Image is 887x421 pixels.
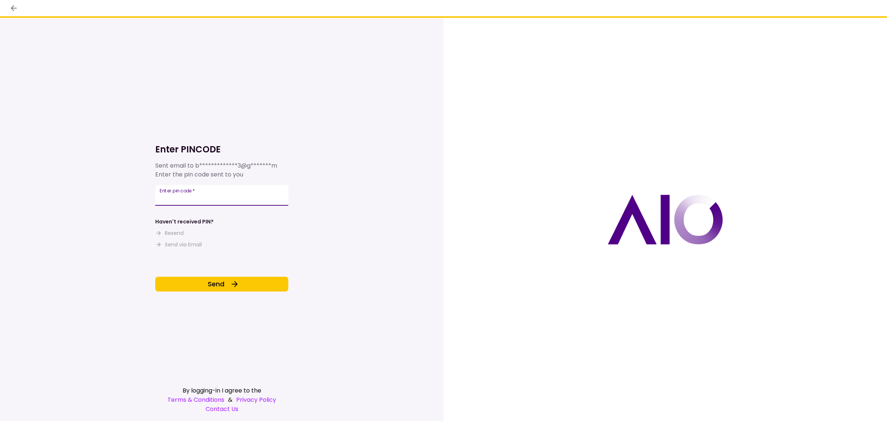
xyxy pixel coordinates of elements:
[608,195,723,245] img: AIO logo
[155,161,288,179] div: Sent email to Enter the pin code sent to you
[155,395,288,404] div: &
[208,279,224,289] span: Send
[167,395,224,404] a: Terms & Conditions
[155,241,202,249] button: Send via Email
[236,395,276,404] a: Privacy Policy
[155,218,214,226] div: Haven't received PIN?
[155,229,184,237] button: Resend
[155,386,288,395] div: By logging-in I agree to the
[155,404,288,414] a: Contact Us
[160,188,195,194] label: Enter pin code
[155,277,288,292] button: Send
[155,144,288,155] h1: Enter PINCODE
[7,2,20,14] button: back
